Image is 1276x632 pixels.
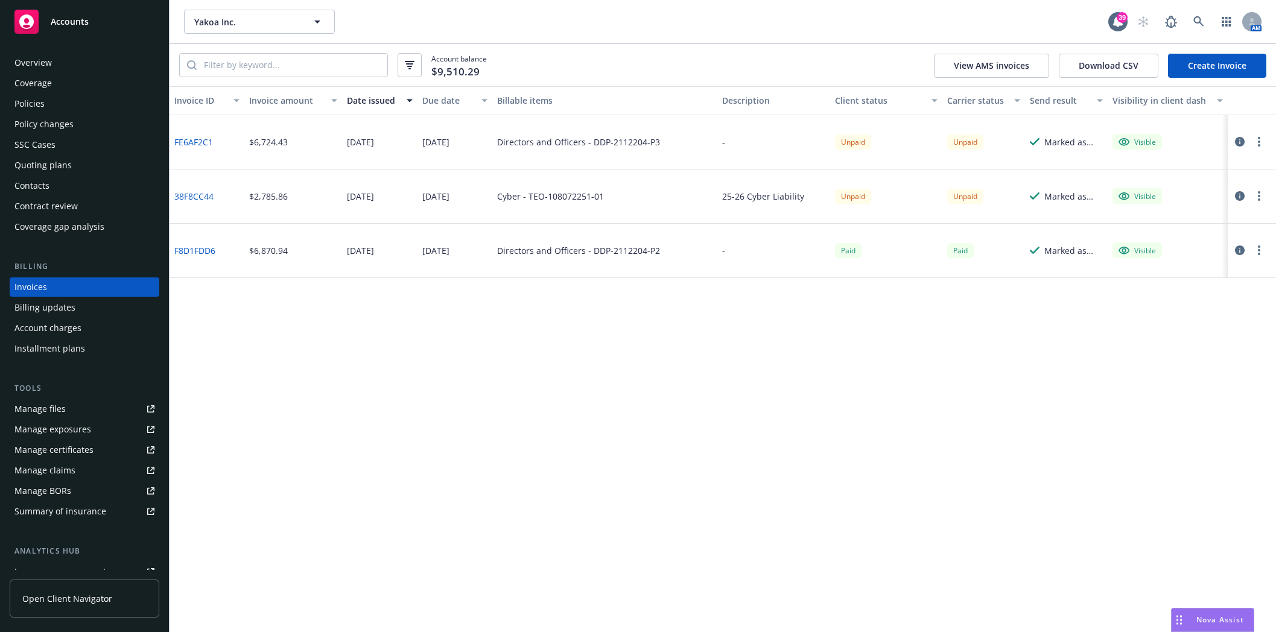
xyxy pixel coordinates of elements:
a: Loss summary generator [10,562,159,581]
div: Cyber - TEO-108072251-01 [497,190,604,203]
a: Start snowing [1131,10,1155,34]
div: Unpaid [947,189,983,204]
a: 38F8CC44 [174,190,214,203]
button: Billable items [492,86,717,115]
div: [DATE] [422,136,449,148]
div: Date issued [347,94,399,107]
a: Quoting plans [10,156,159,175]
span: Account balance [431,54,487,77]
button: Invoice ID [170,86,244,115]
div: Directors and Officers - DDP-2112204-P2 [497,244,660,257]
div: - [722,244,725,257]
div: Visible [1119,136,1156,147]
button: Send result [1025,86,1108,115]
button: View AMS invoices [934,54,1049,78]
button: Due date [417,86,492,115]
div: Billing updates [14,298,75,317]
a: FE6AF2C1 [174,136,213,148]
div: Contract review [14,197,78,216]
span: Nova Assist [1196,615,1244,625]
div: Marked as sent [1044,136,1103,148]
div: Manage certificates [14,440,94,460]
div: [DATE] [422,244,449,257]
a: Account charges [10,318,159,338]
div: Unpaid [947,134,983,150]
a: Contacts [10,176,159,195]
div: Billable items [497,94,713,107]
a: Create Invoice [1168,54,1266,78]
button: Download CSV [1059,54,1158,78]
button: Date issued [342,86,417,115]
div: Policies [14,94,45,113]
div: Invoice ID [174,94,226,107]
button: Yakoa Inc. [184,10,335,34]
a: Manage exposures [10,420,159,439]
a: Overview [10,53,159,72]
div: Visible [1119,191,1156,201]
a: Policies [10,94,159,113]
button: Invoice amount [244,86,342,115]
div: $6,724.43 [249,136,288,148]
div: Billing [10,261,159,273]
div: $6,870.94 [249,244,288,257]
span: Yakoa Inc. [194,16,299,28]
div: Visible [1119,245,1156,256]
div: [DATE] [347,244,374,257]
div: [DATE] [347,136,374,148]
div: Drag to move [1172,608,1187,631]
div: Unpaid [835,189,871,204]
div: Marked as sent [1044,190,1103,203]
div: Description [722,94,825,107]
div: 25-26 Cyber Liability [722,190,804,203]
div: Analytics hub [10,545,159,557]
div: Loss summary generator [14,562,115,581]
div: Client status [835,94,925,107]
div: Manage files [14,399,66,419]
svg: Search [187,60,197,70]
div: SSC Cases [14,135,56,154]
div: Overview [14,53,52,72]
div: Unpaid [835,134,871,150]
div: Carrier status [947,94,1007,107]
div: [DATE] [422,190,449,203]
div: Installment plans [14,339,85,358]
a: Search [1187,10,1211,34]
div: Invoices [14,277,47,297]
div: Manage BORs [14,481,71,501]
div: Manage exposures [14,420,91,439]
div: Coverage gap analysis [14,217,104,236]
div: $2,785.86 [249,190,288,203]
div: Account charges [14,318,81,338]
div: Paid [947,243,974,258]
a: Manage claims [10,461,159,480]
div: Coverage [14,74,52,93]
a: Manage certificates [10,440,159,460]
a: Invoices [10,277,159,297]
button: Carrier status [942,86,1025,115]
a: Manage files [10,399,159,419]
a: Coverage gap analysis [10,217,159,236]
div: Directors and Officers - DDP-2112204-P3 [497,136,660,148]
a: F8D1FDD6 [174,244,215,257]
button: Visibility in client dash [1108,86,1228,115]
input: Filter by keyword... [197,54,387,77]
div: Paid [835,243,862,258]
a: Billing updates [10,298,159,317]
span: Open Client Navigator [22,592,112,605]
a: Summary of insurance [10,502,159,521]
div: Contacts [14,176,49,195]
a: SSC Cases [10,135,159,154]
a: Manage BORs [10,481,159,501]
div: Manage claims [14,461,75,480]
span: $9,510.29 [431,64,480,80]
a: Policy changes [10,115,159,134]
a: Contract review [10,197,159,216]
a: Coverage [10,74,159,93]
div: Quoting plans [14,156,72,175]
div: [DATE] [347,190,374,203]
div: Tools [10,382,159,394]
button: Nova Assist [1171,608,1254,632]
